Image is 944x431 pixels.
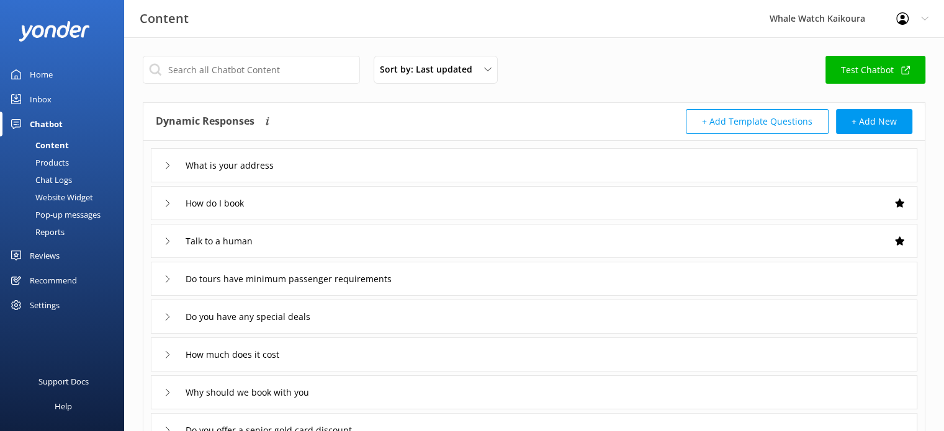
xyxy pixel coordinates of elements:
h4: Dynamic Responses [156,109,254,134]
div: Pop-up messages [7,206,101,223]
div: Reports [7,223,65,241]
a: Content [7,136,124,154]
span: Sort by: Last updated [380,63,480,76]
button: + Add New [836,109,912,134]
div: Recommend [30,268,77,293]
a: Products [7,154,124,171]
div: Chatbot [30,112,63,136]
div: Content [7,136,69,154]
h3: Content [140,9,189,29]
a: Reports [7,223,124,241]
div: Settings [30,293,60,318]
div: Help [55,394,72,419]
div: Chat Logs [7,171,72,189]
input: Search all Chatbot Content [143,56,360,84]
div: Home [30,62,53,87]
a: Test Chatbot [825,56,925,84]
a: Chat Logs [7,171,124,189]
a: Pop-up messages [7,206,124,223]
button: + Add Template Questions [686,109,829,134]
a: Website Widget [7,189,124,206]
div: Support Docs [38,369,89,394]
div: Inbox [30,87,52,112]
img: yonder-white-logo.png [19,21,90,42]
div: Website Widget [7,189,93,206]
div: Products [7,154,69,171]
div: Reviews [30,243,60,268]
